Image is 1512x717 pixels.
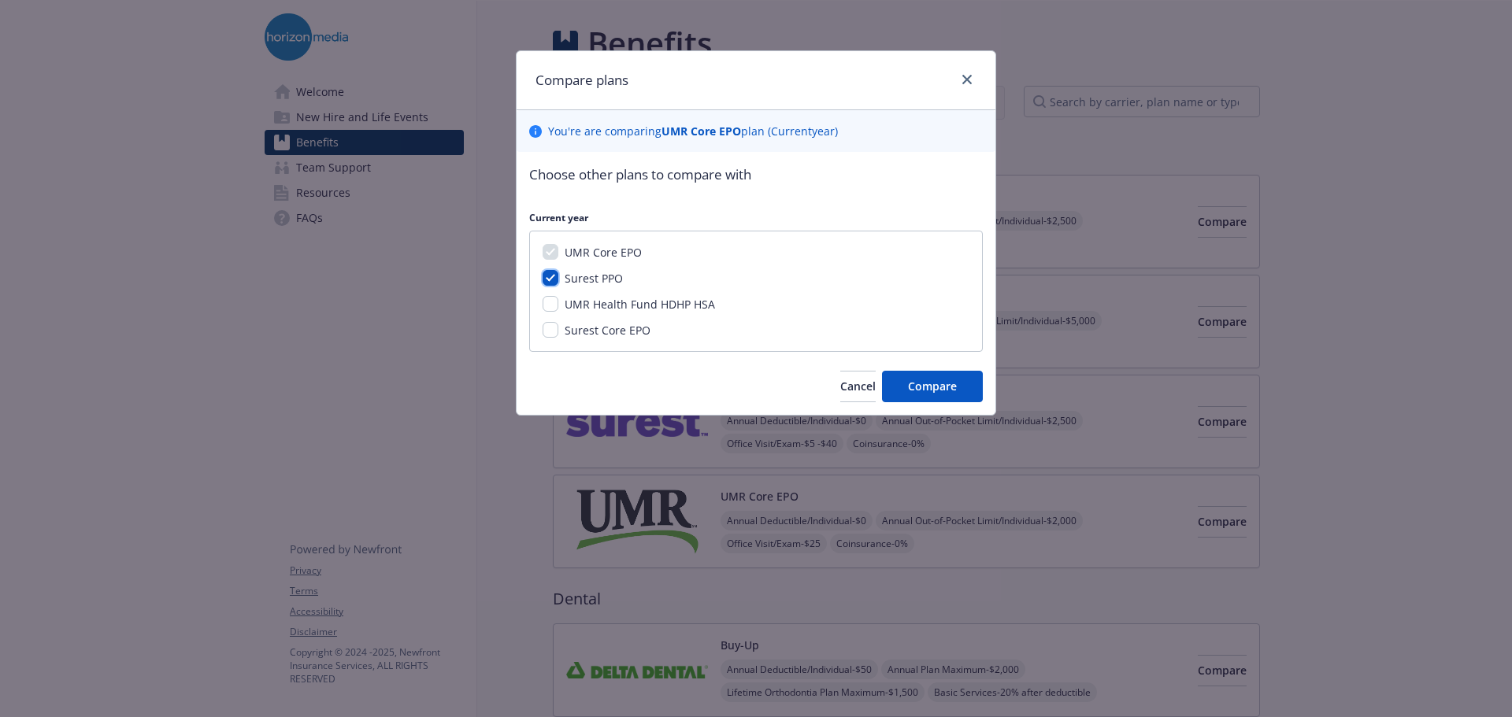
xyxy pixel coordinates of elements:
a: close [958,70,976,89]
span: UMR Core EPO [565,245,642,260]
b: UMR Core EPO [661,124,741,139]
p: Current year [529,211,983,224]
button: Cancel [840,371,876,402]
span: Surest PPO [565,271,623,286]
span: Surest Core EPO [565,323,650,338]
p: Choose other plans to compare with [529,164,983,185]
span: Cancel [840,379,876,394]
span: UMR Health Fund HDHP HSA [565,297,715,312]
h1: Compare plans [535,70,628,91]
span: Compare [908,379,957,394]
p: You ' re are comparing plan ( Current year) [548,123,838,139]
button: Compare [882,371,983,402]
